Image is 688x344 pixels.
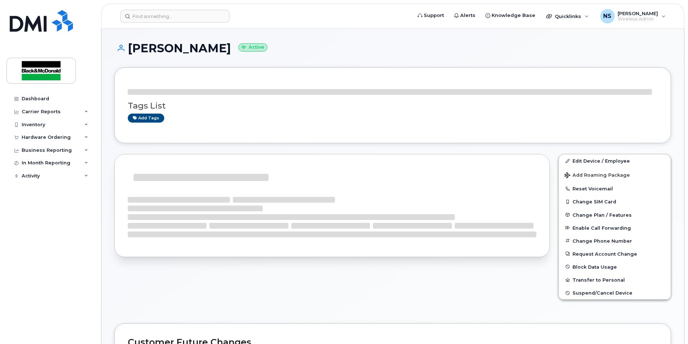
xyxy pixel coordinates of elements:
[559,260,671,273] button: Block Data Usage
[559,286,671,299] button: Suspend/Cancel Device
[559,247,671,260] button: Request Account Change
[114,42,671,54] h1: [PERSON_NAME]
[238,43,267,52] small: Active
[559,273,671,286] button: Transfer to Personal
[559,234,671,247] button: Change Phone Number
[559,221,671,234] button: Enable Call Forwarding
[559,182,671,195] button: Reset Voicemail
[572,212,632,217] span: Change Plan / Features
[572,225,631,230] span: Enable Call Forwarding
[565,172,630,179] span: Add Roaming Package
[559,195,671,208] button: Change SIM Card
[559,208,671,221] button: Change Plan / Features
[128,101,658,110] h3: Tags List
[572,290,632,296] span: Suspend/Cancel Device
[559,154,671,167] a: Edit Device / Employee
[128,114,164,123] a: Add tags
[559,167,671,182] button: Add Roaming Package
